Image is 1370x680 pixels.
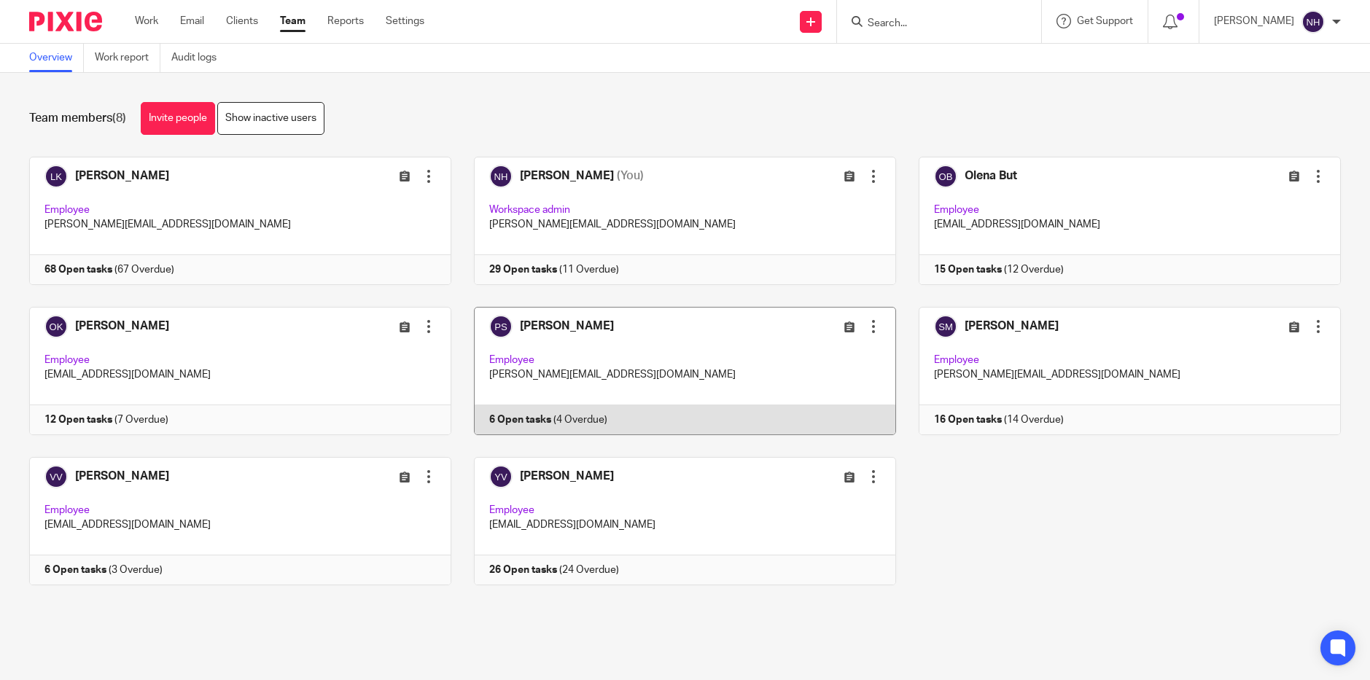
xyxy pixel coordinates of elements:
[1214,14,1294,28] p: [PERSON_NAME]
[141,102,215,135] a: Invite people
[217,102,324,135] a: Show inactive users
[95,44,160,72] a: Work report
[171,44,227,72] a: Audit logs
[280,14,305,28] a: Team
[226,14,258,28] a: Clients
[327,14,364,28] a: Reports
[1301,10,1325,34] img: svg%3E
[1077,16,1133,26] span: Get Support
[180,14,204,28] a: Email
[112,112,126,124] span: (8)
[29,12,102,31] img: Pixie
[29,111,126,126] h1: Team members
[866,17,997,31] input: Search
[29,44,84,72] a: Overview
[135,14,158,28] a: Work
[386,14,424,28] a: Settings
